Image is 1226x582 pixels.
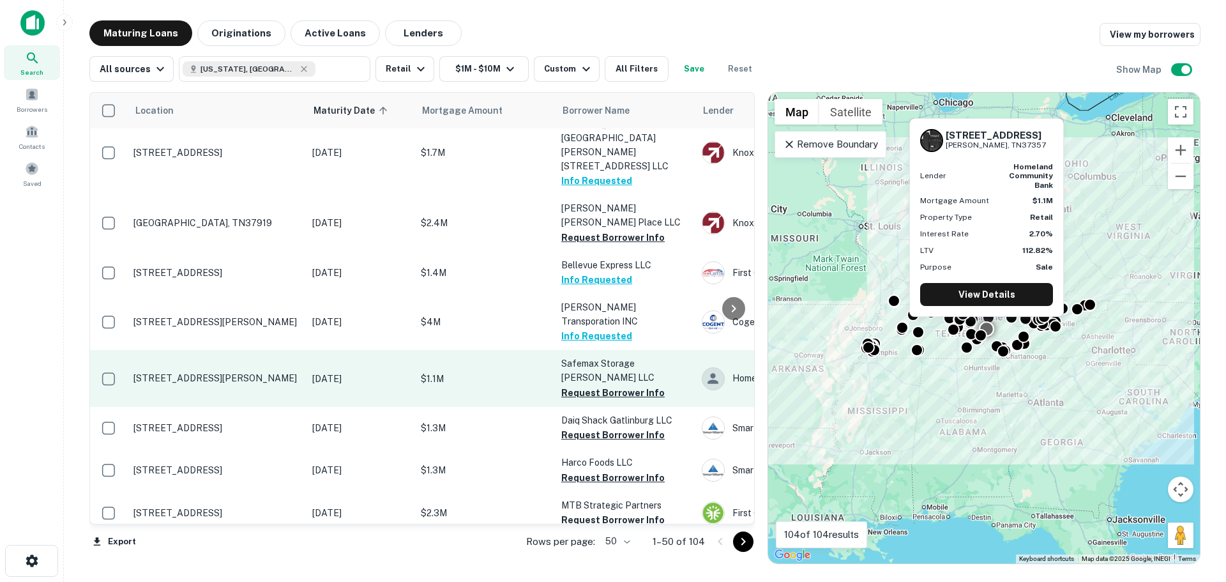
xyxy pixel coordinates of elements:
button: Request Borrower Info [561,230,665,245]
div: Smartbank [702,417,893,440]
a: Contacts [4,119,60,154]
div: First Capital Federal Credit Union [702,261,893,284]
img: picture [702,459,724,481]
button: Zoom out [1168,164,1193,189]
img: picture [702,142,724,164]
div: Homeland Community Bank [702,367,893,390]
div: 0 0 [768,93,1200,563]
div: Cogent Bank [702,310,893,333]
p: [GEOGRAPHIC_DATA], TN37919 [133,217,299,229]
span: Maturity Date [314,103,391,118]
button: Request Borrower Info [561,470,665,486]
p: $1.3M [421,421,549,435]
a: Borrowers [4,82,60,117]
img: picture [702,502,724,524]
button: Reset [720,56,761,82]
span: Mortgage Amount [422,103,519,118]
th: Location [127,93,306,128]
strong: Sale [1036,263,1053,272]
p: $4M [421,315,549,329]
th: Lender [695,93,900,128]
button: Maturing Loans [89,20,192,46]
p: Mortgage Amount [920,195,989,206]
span: Contacts [19,141,45,151]
p: Interest Rate [920,228,969,240]
span: Lender [703,103,734,118]
div: Chat Widget [1162,480,1226,541]
p: MTB Strategic Partners [561,498,689,512]
a: Open this area in Google Maps (opens a new window) [771,547,814,563]
p: [DATE] [312,372,408,386]
p: $1.7M [421,146,549,160]
th: Maturity Date [306,93,414,128]
div: Knoxville TVA Employees Credit Union [702,141,893,164]
strong: Retail [1030,213,1053,222]
span: Borrowers [17,104,47,114]
p: $1.3M [421,463,549,477]
p: [STREET_ADDRESS][PERSON_NAME] [133,372,299,384]
button: Go to next page [733,532,753,552]
p: Safemax Storage [PERSON_NAME] LLC [561,356,689,385]
p: Bellevue Express LLC [561,258,689,272]
div: Smartbank [702,459,893,482]
button: Info Requested [561,173,632,188]
span: Search [20,67,43,77]
p: 1–50 of 104 [653,534,705,549]
p: Harco Foods LLC [561,456,689,470]
p: Rows per page: [526,534,595,549]
button: Map camera controls [1168,477,1193,502]
span: [US_STATE], [GEOGRAPHIC_DATA] [201,63,296,75]
p: Purpose [920,261,951,273]
span: Location [135,103,174,118]
img: Google [771,547,814,563]
strong: $1.1M [1033,196,1053,205]
button: Info Requested [561,328,632,344]
p: 104 of 104 results [784,527,859,542]
p: [PERSON_NAME][GEOGRAPHIC_DATA][PERSON_NAME] [STREET_ADDRESS] LLC [561,117,689,173]
th: Mortgage Amount [414,93,555,128]
th: Borrower Name [555,93,695,128]
p: $2.3M [421,506,549,520]
img: picture [702,417,724,439]
button: Zoom in [1168,137,1193,163]
button: Active Loans [291,20,380,46]
img: picture [702,212,724,234]
button: Export [89,532,139,551]
button: Show street map [775,99,819,125]
p: [STREET_ADDRESS] [133,147,299,158]
a: View Details [920,283,1053,306]
p: [PERSON_NAME] [PERSON_NAME] Place LLC [561,201,689,229]
strong: 2.70% [1029,229,1053,238]
span: Map data ©2025 Google, INEGI [1082,555,1170,562]
p: [DATE] [312,315,408,329]
p: Remove Boundary [783,137,878,152]
p: [PERSON_NAME], TN37357 [946,139,1046,151]
p: [STREET_ADDRESS] [133,507,299,519]
button: Info Requested [561,272,632,287]
button: Request Borrower Info [561,512,665,528]
button: Request Borrower Info [561,385,665,401]
p: [STREET_ADDRESS] [133,464,299,476]
p: $1.1M [421,372,549,386]
button: Toggle fullscreen view [1168,99,1193,125]
span: Saved [23,178,42,188]
p: LTV [920,245,934,256]
img: capitalize-icon.png [20,10,45,36]
div: Custom [544,61,593,77]
a: Search [4,45,60,80]
strong: homeland community bank [1009,162,1053,190]
img: picture [702,311,724,333]
button: Save your search to get updates of matches that match your search criteria. [674,56,715,82]
button: Originations [197,20,285,46]
button: $1M - $10M [439,56,529,82]
div: First Citizens National Bank [702,502,893,525]
div: Knoxville TVA Employees Credit Union [702,211,893,234]
p: [PERSON_NAME] Transporation INC [561,300,689,328]
span: Borrower Name [563,103,630,118]
button: Request Borrower Info [561,427,665,443]
p: [STREET_ADDRESS] [133,422,299,434]
p: Lender [920,170,946,181]
img: picture [702,262,724,284]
